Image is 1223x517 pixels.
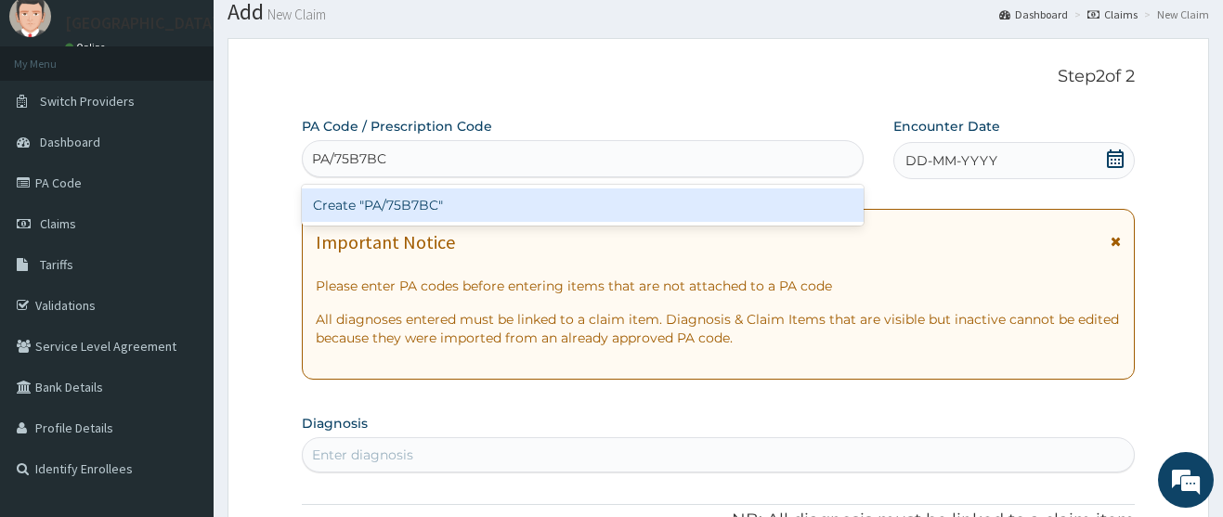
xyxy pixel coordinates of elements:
[1087,6,1138,22] a: Claims
[40,134,100,150] span: Dashboard
[34,93,75,139] img: d_794563401_company_1708531726252_794563401
[302,67,1135,87] p: Step 2 of 2
[65,41,110,54] a: Online
[40,93,135,110] span: Switch Providers
[999,6,1068,22] a: Dashboard
[316,277,1121,295] p: Please enter PA codes before entering items that are not attached to a PA code
[905,151,997,170] span: DD-MM-YYYY
[1139,6,1209,22] li: New Claim
[65,15,218,32] p: [GEOGRAPHIC_DATA]
[305,9,349,54] div: Minimize live chat window
[893,117,1000,136] label: Encounter Date
[302,117,492,136] label: PA Code / Prescription Code
[316,232,455,252] h1: Important Notice
[9,330,354,395] textarea: Type your message and hit 'Enter'
[316,310,1121,347] p: All diagnoses entered must be linked to a claim item. Diagnosis & Claim Items that are visible bu...
[40,215,76,232] span: Claims
[264,7,326,21] small: New Claim
[312,446,413,464] div: Enter diagnosis
[108,146,256,333] span: We're online!
[97,104,312,128] div: Chat with us now
[40,256,73,273] span: Tariffs
[302,414,368,433] label: Diagnosis
[302,188,864,222] div: Create "PA/75B7BC"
